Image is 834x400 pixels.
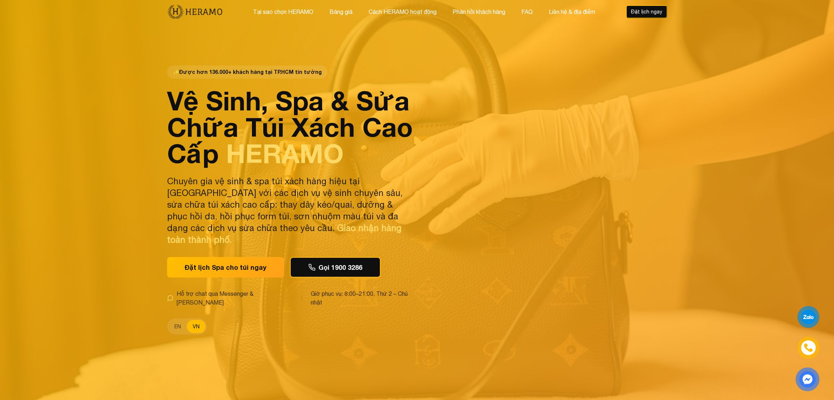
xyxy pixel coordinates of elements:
button: Đặt lịch ngay [626,5,667,18]
button: Đặt lịch Spa cho túi ngay [167,257,284,278]
button: Liên hệ & địa điểm [547,7,597,16]
span: Hỗ trợ chat qua Messenger & [PERSON_NAME] [177,289,293,307]
button: Bảng giá [327,7,355,16]
a: phone-icon [799,338,818,358]
h1: Vệ Sinh, Spa & Sửa Chữa Túi Xách Cao Cấp [167,87,413,166]
button: Tại sao chọn HERAMO [251,7,316,16]
button: Cách HERAMO hoạt động [366,7,439,16]
button: Gọi 1900 3286 [290,257,381,278]
p: Chuyên gia vệ sinh & spa túi xách hàng hiệu tại [GEOGRAPHIC_DATA] với các dịch vụ vệ sinh chuyên ... [167,175,413,245]
span: star [173,68,179,76]
button: Phản hồi khách hàng [450,7,507,16]
button: VN [187,320,205,333]
span: Giờ phục vụ: 8:00–21:00, Thứ 2 – Chủ nhật [311,289,413,307]
img: phone-icon [804,343,813,352]
span: Được hơn 136.000+ khách hàng tại TP.HCM tin tưởng [167,65,328,79]
button: EN [169,320,187,333]
span: HERAMO [226,137,344,169]
button: FAQ [519,7,535,16]
img: new-logo.3f60348b.png [167,4,223,19]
